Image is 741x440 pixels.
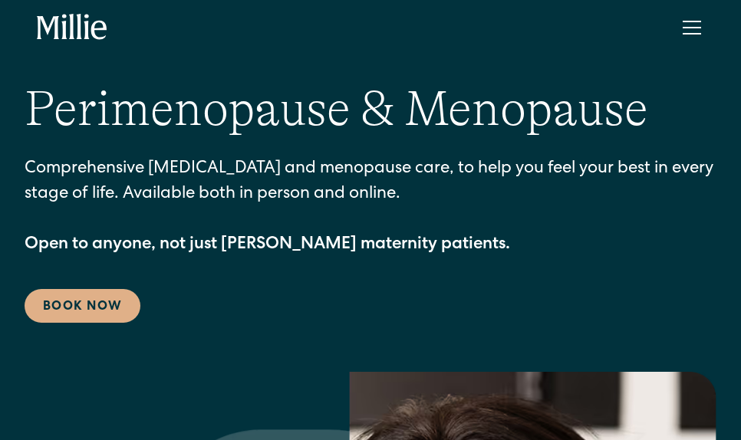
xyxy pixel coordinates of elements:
div: menu [673,9,704,46]
a: home [37,14,107,41]
h1: Perimenopause & Menopause [25,80,648,139]
p: Comprehensive [MEDICAL_DATA] and menopause care, to help you feel your best in every stage of lif... [25,157,716,258]
a: Book Now [25,289,140,323]
strong: Open to anyone, not just [PERSON_NAME] maternity patients. [25,237,510,254]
